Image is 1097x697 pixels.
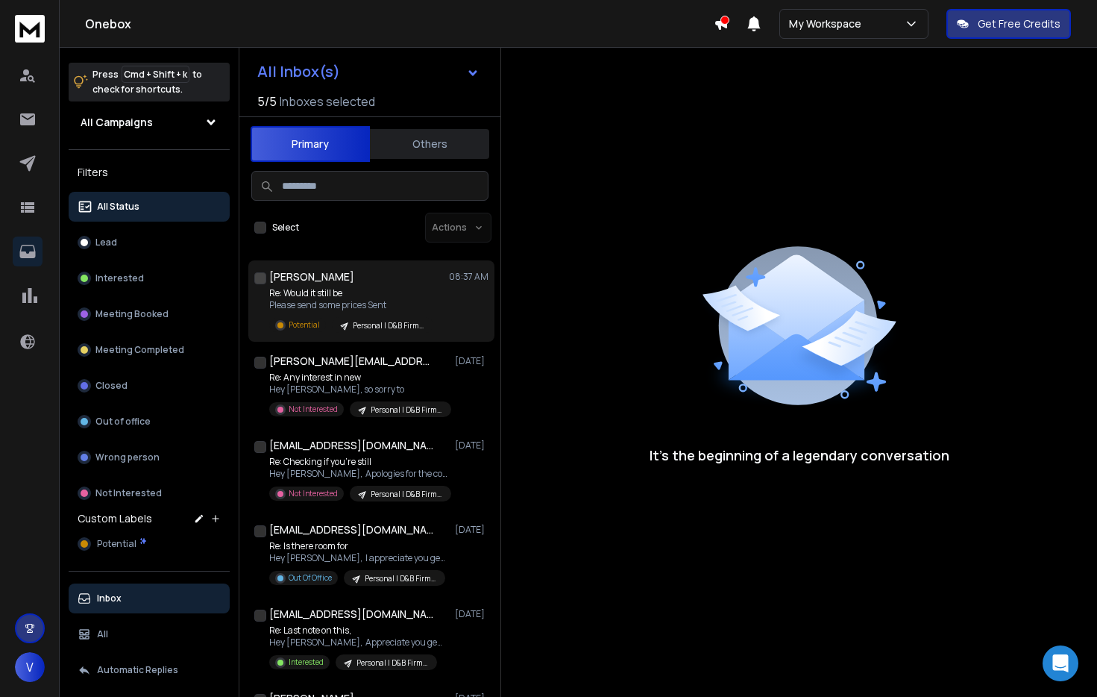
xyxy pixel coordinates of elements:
p: Re: Would it still be [269,287,433,299]
p: Potential [289,319,320,331]
p: Not Interested [289,404,338,415]
p: Please send some prices Sent [269,299,433,311]
p: It’s the beginning of a legendary conversation [650,445,949,466]
p: All Status [97,201,139,213]
p: [DATE] [455,440,488,451]
button: Primary [251,126,370,162]
h1: [EMAIL_ADDRESS][DOMAIN_NAME] [269,438,433,453]
h3: Filters [69,162,230,183]
button: Automatic Replies [69,655,230,685]
button: Potential [69,529,230,559]
p: Re: Checking if you’re still [269,456,448,468]
button: All [69,619,230,649]
button: V [15,652,45,682]
h1: All Inbox(s) [257,64,340,79]
button: Not Interested [69,478,230,508]
span: Cmd + Shift + k [122,66,189,83]
div: Open Intercom Messenger [1043,646,1078,681]
p: Re: Is there room for [269,540,448,552]
button: Closed [69,371,230,401]
button: Meeting Completed [69,335,230,365]
p: Interested [289,657,324,668]
p: Interested [95,272,144,284]
h3: Inboxes selected [280,93,375,110]
p: Get Free Credits [978,16,1060,31]
p: Wrong person [95,451,160,463]
button: All Inbox(s) [245,57,491,87]
p: Hey [PERSON_NAME], Appreciate you getting back. Yes, [269,637,448,648]
h1: [PERSON_NAME][EMAIL_ADDRESS][DOMAIN_NAME] [269,354,433,369]
span: 5 / 5 [257,93,277,110]
p: Hey [PERSON_NAME], so sorry to [269,384,448,396]
p: Meeting Completed [95,344,184,356]
p: My Workspace [789,16,867,31]
p: Re: Last note on this, [269,625,448,637]
button: Interested [69,263,230,293]
h1: [EMAIL_ADDRESS][DOMAIN_NAME] [269,522,433,537]
button: Out of office [69,407,230,437]
p: [DATE] [455,608,488,620]
p: [DATE] [455,355,488,367]
p: Personal | D&B Firms | 10 Leads [371,404,442,416]
p: 08:37 AM [449,271,488,283]
img: logo [15,15,45,43]
button: Get Free Credits [946,9,1071,39]
p: Press to check for shortcuts. [92,67,202,97]
label: Select [272,222,299,234]
p: Closed [95,380,128,392]
p: [DATE] [455,524,488,536]
h1: [EMAIL_ADDRESS][DOMAIN_NAME] [269,607,433,622]
button: Meeting Booked [69,299,230,329]
p: Automatic Replies [97,664,178,676]
button: Others [370,128,489,160]
button: Lead [69,228,230,257]
p: Meeting Booked [95,308,169,320]
p: All [97,628,108,640]
button: Inbox [69,584,230,613]
p: Hey [PERSON_NAME], Apologies for the confusion, [269,468,448,480]
button: Wrong person [69,443,230,472]
span: Potential [97,538,136,550]
p: Re: Any interest in new [269,372,448,384]
p: Lead [95,237,117,249]
h3: Custom Labels [78,511,152,526]
h1: [PERSON_NAME] [269,269,354,284]
p: Inbox [97,593,122,604]
h1: Onebox [85,15,714,33]
p: Out Of Office [289,572,332,584]
p: Personal | D&B Firms | 10 Leads [365,573,436,584]
p: Hey [PERSON_NAME], I appreciate you getting [269,552,448,564]
p: Out of office [95,416,151,428]
button: All Status [69,192,230,222]
p: Not Interested [95,487,162,499]
p: Personal | D&B Firms | 10 Leads [353,320,424,331]
p: Personal | D&B Firms | 10 Leads [356,657,428,669]
p: Personal | D&B Firms | 10 Leads [371,489,442,500]
p: Not Interested [289,488,338,499]
h1: All Campaigns [81,115,153,130]
button: All Campaigns [69,107,230,137]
